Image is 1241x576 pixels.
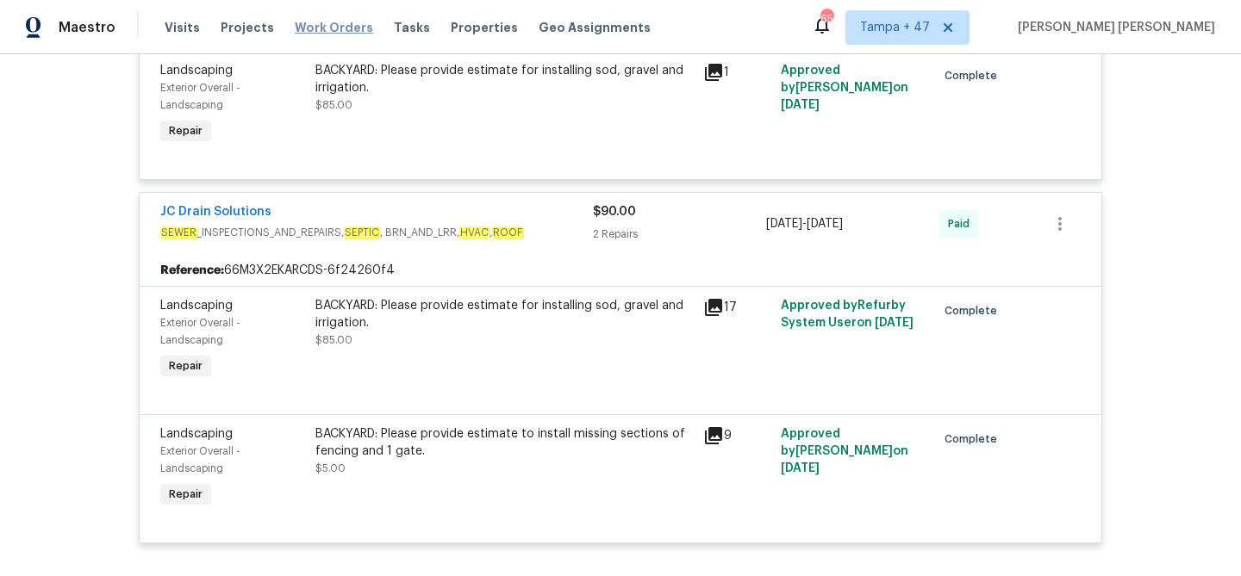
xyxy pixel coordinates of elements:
[59,19,115,36] span: Maestro
[860,19,930,36] span: Tampa + 47
[492,226,523,238] em: ROOF
[315,100,352,110] span: $85.00
[945,67,1004,84] span: Complete
[160,262,224,279] b: Reference:
[315,297,693,331] div: BACKYARD: Please provide estimate for installing sod, gravel and irrigation.
[781,99,820,111] span: [DATE]
[160,224,593,241] span: _INSPECTIONS_AND_REPAIRS, , BRN_AND_LRR, ,
[945,302,1004,319] span: Complete
[875,317,914,329] span: [DATE]
[948,215,976,232] span: Paid
[781,300,914,329] span: Approved by Refurby System User on
[160,226,197,238] em: SEWER
[162,122,209,139] span: Repair
[160,83,240,110] span: Exterior Overall - Landscaping
[781,65,908,111] span: Approved by [PERSON_NAME] on
[766,215,843,232] span: -
[295,19,373,36] span: Work Orders
[165,19,200,36] span: Visits
[703,425,770,446] div: 9
[394,22,430,34] span: Tasks
[160,206,271,218] a: JC Drain Solutions
[703,297,770,318] div: 17
[160,300,233,312] span: Landscaping
[221,19,274,36] span: Projects
[781,462,820,474] span: [DATE]
[807,218,843,230] span: [DATE]
[162,357,209,375] span: Repair
[781,428,908,474] span: Approved by [PERSON_NAME] on
[162,486,209,503] span: Repair
[945,430,1004,448] span: Complete
[344,226,380,238] em: SEPTIC
[766,218,802,230] span: [DATE]
[459,226,490,238] em: HVAC
[703,62,770,83] div: 1
[451,19,518,36] span: Properties
[315,463,346,474] span: $5.00
[1011,19,1215,36] span: [PERSON_NAME] [PERSON_NAME]
[315,335,352,345] span: $85.00
[160,65,233,77] span: Landscaping
[160,428,233,440] span: Landscaping
[593,206,636,218] span: $90.00
[160,446,240,474] span: Exterior Overall - Landscaping
[539,19,651,36] span: Geo Assignments
[315,425,693,460] div: BACKYARD: Please provide estimate to install missing sections of fencing and 1 gate.
[593,226,766,243] div: 2 Repairs
[140,255,1101,286] div: 66M3X2EKARCDS-6f24260f4
[160,318,240,345] span: Exterior Overall - Landscaping
[820,10,833,28] div: 658
[315,62,693,96] div: BACKYARD: Please provide estimate for installing sod, gravel and irrigation.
